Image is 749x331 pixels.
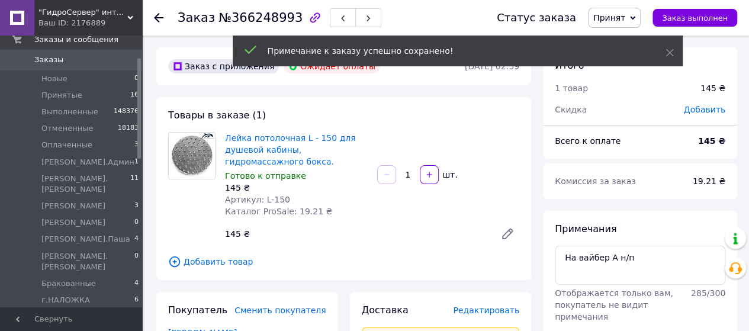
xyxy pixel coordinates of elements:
[218,11,303,25] span: №366248993
[41,157,134,168] span: [PERSON_NAME].Админ
[41,251,134,272] span: [PERSON_NAME].[PERSON_NAME]
[555,83,588,93] span: 1 товар
[169,133,215,179] img: Лейка потолочная L - 150 для душевой кабины, гидромассажного бокса.
[220,226,491,242] div: 145 ₴
[693,176,725,186] span: 19.21 ₴
[178,11,215,25] span: Заказ
[225,195,290,204] span: Артикул: L-150
[41,234,130,245] span: [PERSON_NAME].Паша
[496,222,519,246] a: Редактировать
[168,59,279,73] div: Заказ с приложения
[130,173,139,195] span: 11
[691,288,725,298] span: 285 / 300
[134,140,139,150] span: 3
[440,169,459,181] div: шт.
[134,73,139,84] span: 0
[38,18,142,28] div: Ваш ID: 2176889
[41,107,98,117] span: Выполненные
[168,110,266,121] span: Товары в заказе (1)
[134,201,139,211] span: 3
[362,304,409,316] span: Доставка
[497,12,576,24] div: Статус заказа
[134,251,139,272] span: 0
[225,207,332,216] span: Каталог ProSale: 19.21 ₴
[555,246,725,285] textarea: На вайбер А н/п
[134,234,139,245] span: 4
[38,7,127,18] span: "ГидроСервер" интернет-магазин сантехники.
[34,54,63,65] span: Заказы
[555,136,621,146] span: Всего к оплате
[41,73,67,84] span: Новые
[114,107,139,117] span: 148376
[134,278,139,289] span: 4
[41,173,130,195] span: [PERSON_NAME].[PERSON_NAME]
[41,201,105,211] span: [PERSON_NAME]
[593,13,625,23] span: Принят
[662,14,728,23] span: Заказ выполнен
[225,182,368,194] div: 145 ₴
[225,133,356,166] a: Лейка потолочная L - 150 для душевой кабины, гидромассажного бокса.
[555,105,587,114] span: Скидка
[41,295,90,306] span: г.НАЛОЖКА
[453,306,519,315] span: Редактировать
[225,171,306,181] span: Готово к отправке
[134,295,139,306] span: 6
[555,288,673,322] span: Отображается только вам, покупатель не видит примечания
[268,45,636,57] div: Примечание к заказу успешно сохранено!
[41,278,96,289] span: Бракованные
[134,217,139,228] span: 0
[234,306,326,315] span: Сменить покупателя
[168,304,227,316] span: Покупатель
[700,82,725,94] div: 145 ₴
[698,136,725,146] b: 145 ₴
[134,157,139,168] span: 1
[41,90,82,101] span: Принятые
[168,255,519,268] span: Добавить товар
[555,223,616,234] span: Примечания
[684,105,725,114] span: Добавить
[41,140,92,150] span: Оплаченные
[41,123,93,134] span: Отмененные
[652,9,737,27] button: Заказ выполнен
[118,123,139,134] span: 18183
[130,90,139,101] span: 16
[154,12,163,24] div: Вернуться назад
[555,176,636,186] span: Комиссия за заказ
[34,34,118,45] span: Заказы и сообщения
[41,217,105,228] span: [PERSON_NAME]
